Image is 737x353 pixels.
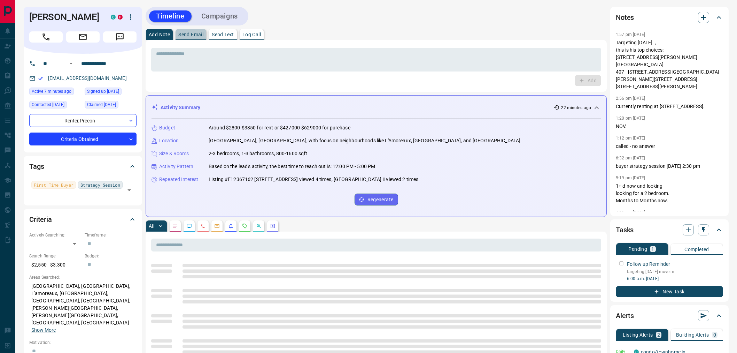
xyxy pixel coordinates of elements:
h1: [PERSON_NAME] [29,12,100,23]
h2: Tasks [616,224,634,235]
button: Open [124,185,134,195]
svg: Listing Alerts [228,223,234,229]
p: Repeated Interest [159,176,198,183]
p: 1:20 pm [DATE] [616,116,645,121]
p: Pending [628,247,647,251]
button: Show More [31,326,56,334]
svg: Calls [200,223,206,229]
p: Motivation: [29,339,137,346]
p: [GEOGRAPHIC_DATA], [GEOGRAPHIC_DATA], with focus on neighbourhoods like L'Amoreaux, [GEOGRAPHIC_D... [209,137,520,144]
div: Mon Aug 11 2025 [85,101,137,111]
p: 1:57 pm [DATE] [616,32,645,37]
p: Size & Rooms [159,150,189,157]
span: Strategy Session [80,181,120,188]
span: Message [103,31,137,43]
div: Alerts [616,307,723,324]
div: Renter , Precon [29,114,137,127]
p: $2,550 - $3,300 [29,259,81,271]
p: Timeframe: [85,232,137,238]
div: Criteria [29,211,137,228]
h2: Alerts [616,310,634,321]
svg: Requests [242,223,248,229]
svg: Opportunities [256,223,262,229]
p: 1:12 pm [DATE] [616,136,645,141]
p: Activity Pattern [159,163,193,170]
button: New Task [616,286,723,297]
p: NOV. [616,123,723,130]
p: All [149,224,154,228]
p: Activity Summary [161,104,200,111]
svg: Emails [214,223,220,229]
p: Based on the lead's activity, the best time to reach out is: 12:00 PM - 5:00 PM [209,163,375,170]
p: Search Range: [29,253,81,259]
svg: Notes [172,223,178,229]
span: First Time Buyer [34,181,73,188]
p: Send Email [178,32,203,37]
span: Call [29,31,63,43]
h2: Notes [616,12,634,23]
p: Areas Searched: [29,274,137,280]
div: Tasks [616,221,723,238]
p: Add Note [149,32,170,37]
button: Regenerate [355,194,398,205]
span: Contacted [DATE] [32,101,64,108]
a: [EMAIL_ADDRESS][DOMAIN_NAME] [48,75,127,81]
p: Budget: [85,253,137,259]
div: Activity Summary22 minutes ago [152,101,601,114]
p: 1 [651,247,654,251]
span: Claimed [DATE] [87,101,116,108]
p: 4:11 pm [DATE] [616,210,645,215]
span: Active 7 minutes ago [32,88,71,95]
div: Mon Sep 15 2025 [29,88,81,97]
p: 6:00 a.m. [DATE] [627,276,723,282]
p: Send Text [212,32,234,37]
p: Around $2800-$3350 for rent or $427000-$629000 for purchase [209,124,350,132]
p: targeting [DATE] move in [627,269,723,275]
p: 22 minutes ago [561,105,591,111]
p: Follow up Reminder [627,261,670,268]
p: 2 [657,332,660,337]
svg: Agent Actions [270,223,276,229]
p: Budget [159,124,175,132]
h2: Tags [29,161,44,172]
p: Targeting [DATE]. , this is his top choices: [STREET_ADDRESS][PERSON_NAME] [GEOGRAPHIC_DATA] 407 ... [616,39,723,90]
p: Currently renting at [STREET_ADDRESS]. [616,103,723,110]
button: Open [67,59,75,68]
p: 2:56 pm [DATE] [616,96,645,101]
div: Mon Sep 08 2025 [29,101,81,111]
div: condos.ca [111,15,116,20]
div: Tags [29,158,137,175]
p: buyer strategy session [DATE] 2:30 pm [616,163,723,170]
p: Listing Alerts [623,332,653,337]
p: Listing #E12367162 [STREET_ADDRESS] viewed 4 times, [GEOGRAPHIC_DATA] Ⅱ viewed 2 times [209,176,418,183]
p: Location [159,137,179,144]
div: property.ca [118,15,123,20]
p: called - no answer [616,143,723,150]
p: 5:19 pm [DATE] [616,175,645,180]
p: 0 [713,332,716,337]
h2: Criteria [29,214,52,225]
span: Signed up [DATE] [87,88,119,95]
p: Completed [684,247,709,252]
p: [GEOGRAPHIC_DATA], [GEOGRAPHIC_DATA], L'amoreaux, [GEOGRAPHIC_DATA], [GEOGRAPHIC_DATA], [GEOGRAPH... [29,280,137,336]
div: Notes [616,9,723,26]
button: Campaigns [194,10,245,22]
svg: Email Verified [38,76,43,81]
p: Log Call [242,32,261,37]
div: Criteria Obtained [29,133,137,145]
svg: Lead Browsing Activity [186,223,192,229]
p: Actively Searching: [29,232,81,238]
button: Timeline [149,10,192,22]
p: Building Alerts [676,332,709,337]
p: 6:32 pm [DATE] [616,156,645,160]
div: Thu Aug 07 2025 [85,88,137,97]
span: Email [66,31,100,43]
p: 1+ d now and looking looking for a 2 bedroom. Months to Months now. [616,182,723,204]
p: 2-3 bedrooms, 1-3 bathrooms, 800-1600 sqft [209,150,308,157]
